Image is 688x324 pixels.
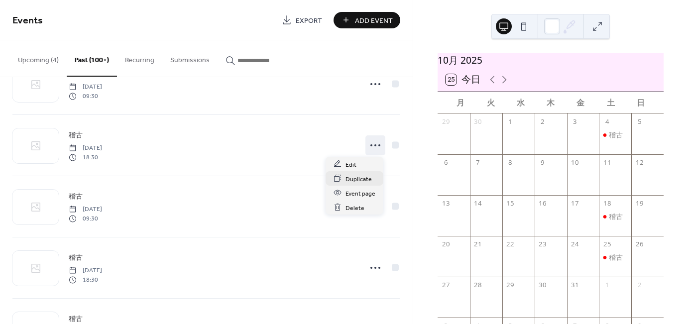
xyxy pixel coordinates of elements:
button: Submissions [162,40,218,76]
div: 19 [635,199,644,208]
span: 稽古 [69,192,83,202]
div: 日 [626,92,656,113]
span: Export [296,15,322,26]
a: 稽古 [69,129,83,141]
div: 29 [441,117,450,126]
button: 25今日 [442,72,484,88]
span: 09:30 [69,92,102,101]
div: 14 [473,199,482,208]
div: 13 [441,199,450,208]
a: Export [274,12,330,28]
div: 稽古 [609,130,623,140]
span: Duplicate [345,174,372,184]
div: 10 [571,158,579,167]
span: 稽古 [69,253,83,263]
div: 火 [475,92,505,113]
div: 6 [441,158,450,167]
span: 稽古 [69,130,83,141]
div: 8 [506,158,515,167]
div: 稽古 [609,252,623,262]
div: 7 [473,158,482,167]
span: 09:30 [69,214,102,223]
div: 4 [603,117,612,126]
div: 木 [536,92,566,113]
div: 24 [571,239,579,248]
span: 18:30 [69,153,102,162]
span: 18:30 [69,275,102,284]
div: 月 [446,92,475,113]
button: Recurring [117,40,162,76]
div: 稽古 [599,212,631,221]
div: 22 [506,239,515,248]
div: 2 [635,281,644,290]
div: 5 [635,117,644,126]
div: 21 [473,239,482,248]
span: Add Event [355,15,393,26]
div: 28 [473,281,482,290]
div: 27 [441,281,450,290]
div: 土 [595,92,625,113]
button: Upcoming (4) [10,40,67,76]
div: 1 [506,117,515,126]
div: 30 [473,117,482,126]
div: 23 [538,239,547,248]
div: 18 [603,199,612,208]
div: 30 [538,281,547,290]
div: 12 [635,158,644,167]
div: 水 [506,92,536,113]
span: [DATE] [69,144,102,153]
div: 20 [441,239,450,248]
span: Event page [345,188,375,199]
div: 稽古 [599,130,631,140]
div: 10月 2025 [438,53,664,68]
div: 11 [603,158,612,167]
div: 3 [571,117,579,126]
div: 26 [635,239,644,248]
div: 16 [538,199,547,208]
div: 9 [538,158,547,167]
span: Edit [345,159,356,170]
div: 稽古 [609,212,623,221]
span: Delete [345,203,364,213]
div: 1 [603,281,612,290]
div: 17 [571,199,579,208]
div: 金 [566,92,595,113]
button: Add Event [334,12,400,28]
a: 稽古 [69,252,83,263]
span: [DATE] [69,83,102,92]
span: Events [12,11,43,30]
a: 稽古 [69,191,83,202]
span: [DATE] [69,205,102,214]
div: 15 [506,199,515,208]
div: 2 [538,117,547,126]
div: 25 [603,239,612,248]
div: 稽古 [599,252,631,262]
span: [DATE] [69,266,102,275]
button: Past (100+) [67,40,117,77]
div: 29 [506,281,515,290]
div: 31 [571,281,579,290]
